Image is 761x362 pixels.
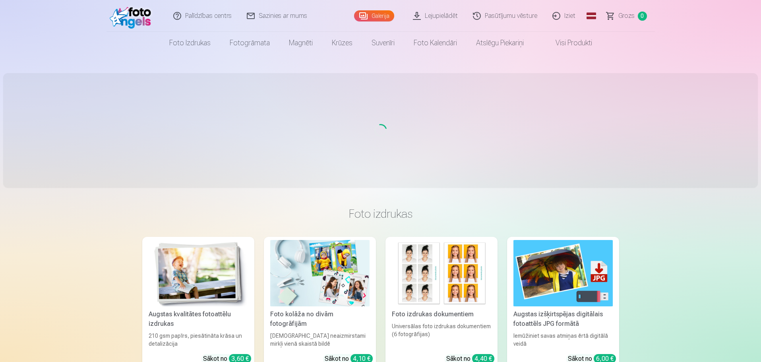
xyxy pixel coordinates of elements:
[145,310,251,329] div: Augstas kvalitātes fotoattēlu izdrukas
[267,310,373,329] div: Foto kolāža no divām fotogrāfijām
[389,310,494,319] div: Foto izdrukas dokumentiem
[149,207,613,221] h3: Foto izdrukas
[362,32,404,54] a: Suvenīri
[149,240,248,306] img: Augstas kvalitātes fotoattēlu izdrukas
[510,310,616,329] div: Augstas izšķirtspējas digitālais fotoattēls JPG formātā
[145,332,251,348] div: 210 gsm papīrs, piesātināta krāsa un detalizācija
[389,322,494,348] div: Universālas foto izdrukas dokumentiem (6 fotogrāfijas)
[354,10,394,21] a: Galerija
[110,3,155,29] img: /fa1
[392,240,491,306] img: Foto izdrukas dokumentiem
[533,32,602,54] a: Visi produkti
[513,240,613,306] img: Augstas izšķirtspējas digitālais fotoattēls JPG formātā
[279,32,322,54] a: Magnēti
[160,32,220,54] a: Foto izdrukas
[267,332,373,348] div: [DEMOGRAPHIC_DATA] neaizmirstami mirkļi vienā skaistā bildē
[270,240,370,306] img: Foto kolāža no divām fotogrāfijām
[220,32,279,54] a: Fotogrāmata
[638,12,647,21] span: 0
[467,32,533,54] a: Atslēgu piekariņi
[618,11,635,21] span: Grozs
[510,332,616,348] div: Iemūžiniet savas atmiņas ērtā digitālā veidā
[404,32,467,54] a: Foto kalendāri
[322,32,362,54] a: Krūzes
